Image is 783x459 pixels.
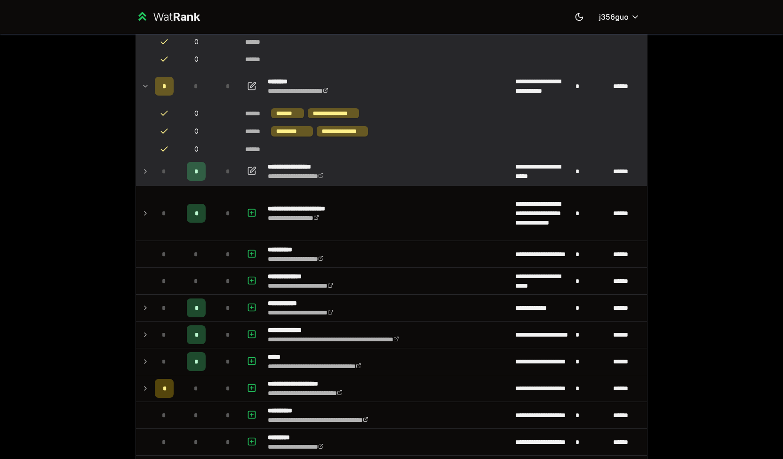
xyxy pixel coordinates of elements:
td: 0 [177,141,215,158]
span: j356guo [599,11,629,23]
td: 0 [177,105,215,122]
td: 0 [177,51,215,68]
a: WatRank [136,9,200,24]
td: 0 [177,122,215,140]
button: j356guo [591,8,647,25]
span: Rank [173,10,200,24]
div: Wat [153,9,200,24]
td: 0 [177,33,215,50]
